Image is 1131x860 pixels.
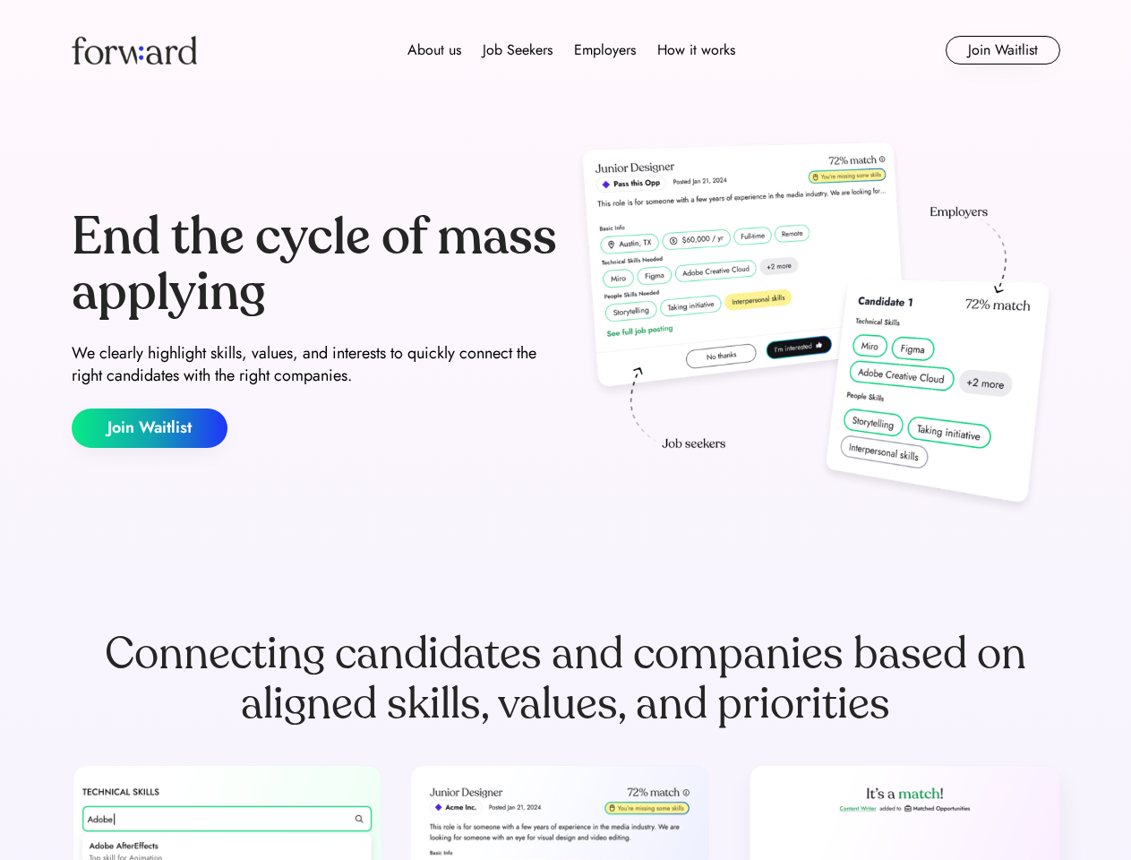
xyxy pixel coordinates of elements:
div: Employers [574,39,636,61]
div: Connecting candidates and companies based on aligned skills, values, and priorities [72,629,1060,729]
div: We clearly highlight skills, values, and interests to quickly connect the right candidates with t... [72,342,559,387]
div: How it works [657,39,735,61]
img: Forward logo [72,36,197,64]
img: hero-image.png [573,136,1060,521]
button: Join Waitlist [72,408,227,448]
button: Join Waitlist [946,36,1060,64]
div: End the cycle of mass applying [72,210,559,320]
div: About us [407,39,461,61]
div: Job Seekers [483,39,553,61]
